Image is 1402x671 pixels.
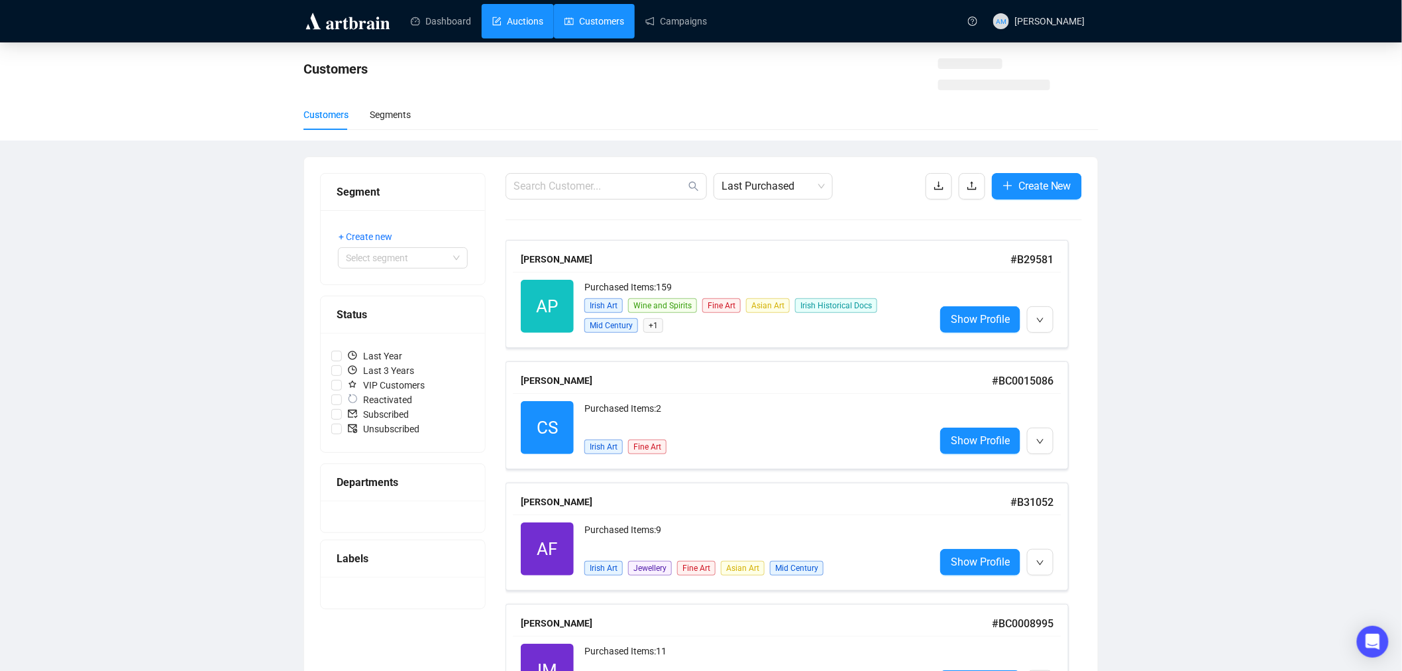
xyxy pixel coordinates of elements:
[339,229,392,244] span: + Create new
[337,550,469,567] div: Labels
[584,644,924,670] div: Purchased Items: 11
[342,393,417,407] span: Reactivated
[513,178,686,194] input: Search Customer...
[967,180,977,191] span: upload
[342,378,430,393] span: VIP Customers
[506,483,1082,591] a: [PERSON_NAME]#B31052AFPurchased Items:9Irish ArtJewelleryFine ArtAsian ArtMid CenturyShow Profile
[746,298,790,313] span: Asian Art
[342,422,425,436] span: Unsubscribed
[584,561,623,576] span: Irish Art
[992,617,1053,630] span: # BC0008995
[303,61,368,77] span: Customers
[338,226,403,247] button: + Create new
[584,318,638,333] span: Mid Century
[688,181,699,192] span: search
[1036,316,1044,324] span: down
[1018,178,1071,194] span: Create New
[1357,626,1389,658] div: Open Intercom Messenger
[770,561,824,576] span: Mid Century
[584,280,924,296] div: Purchased Items: 159
[628,440,667,454] span: Fine Art
[628,561,672,576] span: Jewellery
[342,363,419,378] span: Last 3 Years
[722,174,825,199] span: Last Purchased
[992,375,1053,387] span: # BC0015086
[795,298,877,313] span: Irish Historical Docs
[968,17,977,26] span: question-circle
[303,11,392,32] img: logo
[643,318,663,333] span: + 1
[940,428,1020,454] a: Show Profile
[992,173,1082,200] button: Create New
[537,536,558,563] span: AF
[342,349,407,363] span: Last Year
[521,373,992,388] div: [PERSON_NAME]
[492,4,543,38] a: Auctions
[537,414,558,442] span: CS
[996,15,1006,26] span: AM
[565,4,624,38] a: Customers
[337,474,469,491] div: Departments
[1002,180,1013,191] span: plus
[645,4,707,38] a: Campaigns
[506,361,1082,469] a: [PERSON_NAME]#BC0015086CSPurchased Items:2Irish ArtFine ArtShow Profile
[337,184,469,200] div: Segment
[411,4,471,38] a: Dashboard
[521,495,1010,509] div: [PERSON_NAME]
[521,252,1010,267] div: [PERSON_NAME]
[303,107,349,122] div: Customers
[702,298,741,313] span: Fine Art
[1010,253,1053,266] span: # B29581
[584,401,924,428] div: Purchased Items: 2
[370,107,411,122] div: Segments
[940,549,1020,576] a: Show Profile
[1036,559,1044,567] span: down
[342,407,414,422] span: Subscribed
[584,522,924,549] div: Purchased Items: 9
[1014,16,1085,27] span: [PERSON_NAME]
[506,240,1082,348] a: [PERSON_NAME]#B29581APPurchased Items:159Irish ArtWine and SpiritsFine ArtAsian ArtIrish Historic...
[1010,496,1053,509] span: # B31052
[628,298,697,313] span: Wine and Spirits
[951,554,1010,570] span: Show Profile
[521,616,992,631] div: [PERSON_NAME]
[951,432,1010,449] span: Show Profile
[951,311,1010,328] span: Show Profile
[1036,438,1044,446] span: down
[337,306,469,323] div: Status
[584,298,623,313] span: Irish Art
[934,180,944,191] span: download
[940,306,1020,333] a: Show Profile
[721,561,765,576] span: Asian Art
[584,440,623,454] span: Irish Art
[677,561,716,576] span: Fine Art
[537,293,559,320] span: AP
